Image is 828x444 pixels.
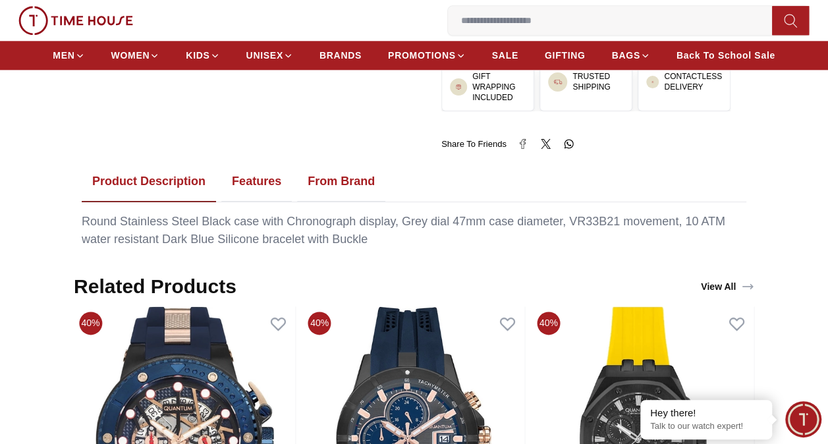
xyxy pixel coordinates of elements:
[441,138,507,151] span: Share To Friends
[650,406,762,420] div: Hey there!
[186,43,219,67] a: KIDS
[74,275,236,298] h2: Related Products
[319,49,362,62] span: BRANDS
[545,43,586,67] a: GIFTING
[246,43,293,67] a: UNISEX
[79,312,102,335] span: 40%
[111,49,150,62] span: WOMEN
[308,312,331,335] span: 40%
[650,421,762,432] p: Talk to our watch expert!
[553,78,562,86] img: ...
[82,161,216,202] button: Product Description
[53,49,74,62] span: MEN
[388,49,456,62] span: PROMOTIONS
[676,49,775,62] span: Back To School Sale
[18,6,133,35] img: ...
[53,43,84,67] a: MEN
[572,71,624,92] h3: TRUSTED SHIPPING
[664,71,722,92] h3: CONTACTLESS DELIVERY
[698,277,757,296] a: View All
[545,49,586,62] span: GIFTING
[319,43,362,67] a: BRANDS
[492,43,518,67] a: SALE
[82,213,746,248] div: Round Stainless Steel Black case with Chronograph display, Grey dial 47mm case diameter, VR33B21 ...
[455,84,462,90] img: ...
[221,161,292,202] button: Features
[492,49,518,62] span: SALE
[246,49,283,62] span: UNISEX
[701,280,754,293] div: View All
[785,401,821,437] div: Chat Widget
[651,81,653,83] img: ...
[297,161,385,202] button: From Brand
[472,71,526,103] h3: GIFT WRAPPING INCLUDED
[111,43,160,67] a: WOMEN
[676,43,775,67] a: Back To School Sale
[611,49,640,62] span: BAGS
[186,49,209,62] span: KIDS
[611,43,649,67] a: BAGS
[388,43,466,67] a: PROMOTIONS
[537,312,560,335] span: 40%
